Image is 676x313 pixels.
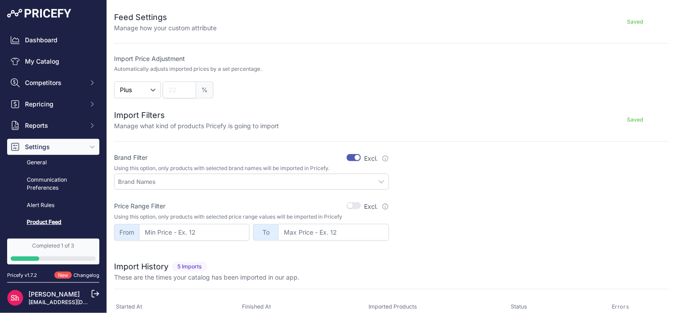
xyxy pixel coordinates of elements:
[116,303,142,310] span: Started At
[114,11,217,24] h2: Feed Settings
[54,272,72,279] span: New
[253,224,278,241] span: To
[25,142,83,151] span: Settings
[365,154,389,163] label: Excl.
[7,239,99,264] a: Completed 1 of 3
[114,65,262,73] p: Automatically adjusts imported prices by a set percentage.
[278,224,389,241] input: Max Price - Ex. 12
[7,232,99,248] a: API Keys
[612,303,629,310] span: Errors
[114,202,165,211] label: Price Range Filter
[25,121,83,130] span: Reports
[7,9,71,18] img: Pricefy Logo
[114,165,389,172] p: Using this option, only products with selected brand names will be imported in Pricefy.
[7,139,99,155] button: Settings
[7,198,99,213] a: Alert Rules
[114,224,139,241] span: From
[7,75,99,91] button: Competitors
[511,303,528,310] span: Status
[114,213,389,220] p: Using this option, only products with selected price range values will be imported in Pricefy
[7,272,37,279] div: Pricefy v1.7.2
[172,262,207,272] span: 5 Imports
[7,172,99,196] a: Communication Preferences
[29,290,80,298] a: [PERSON_NAME]
[114,260,168,273] h2: Import History
[74,272,99,278] a: Changelog
[7,118,99,134] button: Reports
[7,96,99,112] button: Repricing
[7,215,99,230] a: Product Feed
[612,303,631,310] button: Errors
[114,54,389,63] label: Import Price Adjustment
[7,53,99,69] a: My Catalog
[114,273,299,282] p: These are the times your catalog has been imported in our app.
[7,155,99,171] a: General
[242,303,271,310] span: Finished At
[163,81,196,98] input: 22
[29,299,122,305] a: [EMAIL_ADDRESS][DOMAIN_NAME]
[25,100,83,109] span: Repricing
[118,178,389,186] input: Brand Names
[114,109,279,122] h2: Import Filters
[602,113,669,127] button: Saved
[602,15,669,29] button: Saved
[25,78,83,87] span: Competitors
[365,202,389,211] label: Excl.
[369,303,417,310] span: Imported Products
[114,24,217,33] p: Manage how your custom attribute
[196,81,213,98] span: %
[11,242,96,249] div: Completed 1 of 3
[114,122,279,130] p: Manage what kind of products Pricefy is going to import
[139,224,250,241] input: Min Price - Ex. 12
[114,153,147,162] label: Brand Filter
[7,32,99,48] a: Dashboard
